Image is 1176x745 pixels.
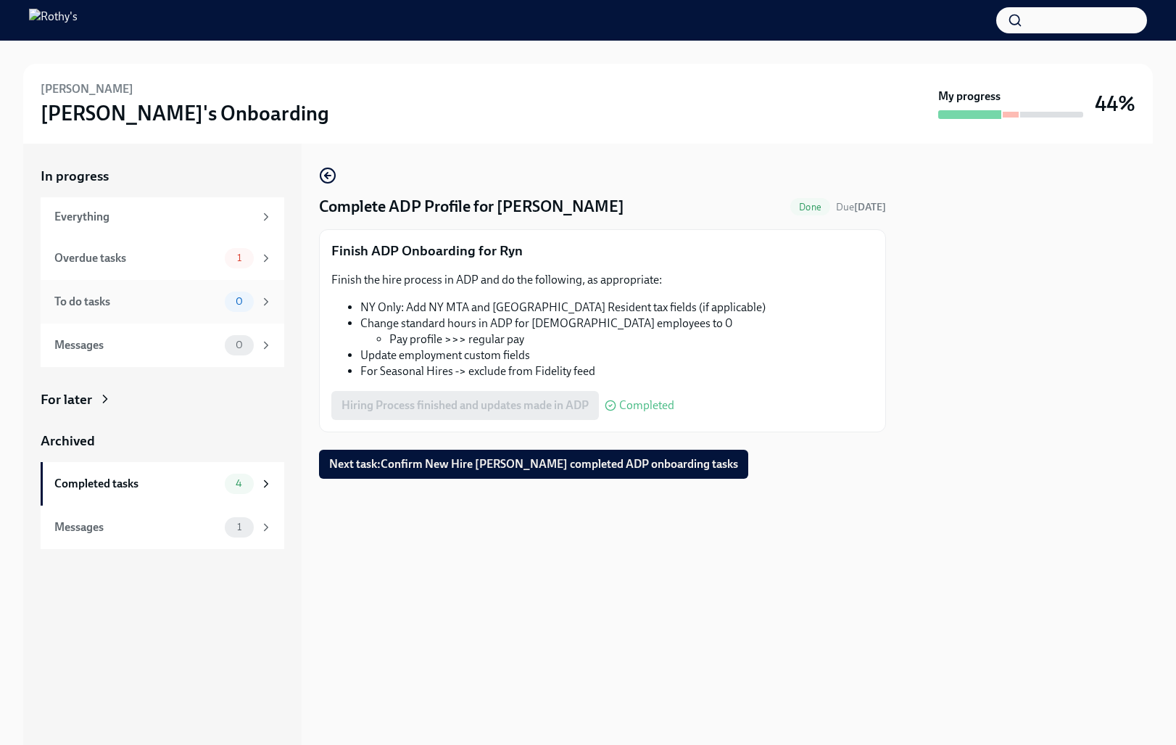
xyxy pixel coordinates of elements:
span: September 11th, 2025 09:00 [836,200,886,214]
li: For Seasonal Hires -> exclude from Fidelity feed [360,363,874,379]
span: Due [836,201,886,213]
h3: 44% [1095,91,1135,117]
div: Messages [54,337,219,353]
p: Finish ADP Onboarding for Ryn [331,242,874,260]
div: Overdue tasks [54,250,219,266]
span: Completed [619,400,674,411]
strong: [DATE] [854,201,886,213]
li: Change standard hours in ADP for [DEMOGRAPHIC_DATA] employees to 0 [360,316,874,347]
a: Messages0 [41,324,284,367]
div: Messages [54,519,219,535]
span: 4 [227,478,251,489]
li: NY Only: Add NY MTA and [GEOGRAPHIC_DATA] Resident tax fields (if applicable) [360,300,874,316]
h4: Complete ADP Profile for [PERSON_NAME] [319,196,624,218]
p: Finish the hire process in ADP and do the following, as appropriate: [331,272,874,288]
img: Rothy's [29,9,78,32]
li: Pay profile >>> regular pay [389,332,874,347]
span: 1 [228,252,250,263]
a: Completed tasks4 [41,462,284,506]
div: Completed tasks [54,476,219,492]
a: Archived [41,432,284,450]
span: 0 [227,339,252,350]
h3: [PERSON_NAME]'s Onboarding [41,100,329,126]
a: To do tasks0 [41,280,284,324]
a: For later [41,390,284,409]
a: Everything [41,197,284,236]
strong: My progress [938,89,1001,104]
div: For later [41,390,92,409]
a: In progress [41,167,284,186]
h6: [PERSON_NAME] [41,81,133,97]
li: Update employment custom fields [360,347,874,363]
div: To do tasks [54,294,219,310]
a: Overdue tasks1 [41,236,284,280]
span: Done [790,202,830,213]
button: Next task:Confirm New Hire [PERSON_NAME] completed ADP onboarding tasks [319,450,748,479]
a: Messages1 [41,506,284,549]
span: 0 [227,296,252,307]
div: Everything [54,209,254,225]
span: Next task : Confirm New Hire [PERSON_NAME] completed ADP onboarding tasks [329,457,738,472]
span: 1 [228,522,250,532]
